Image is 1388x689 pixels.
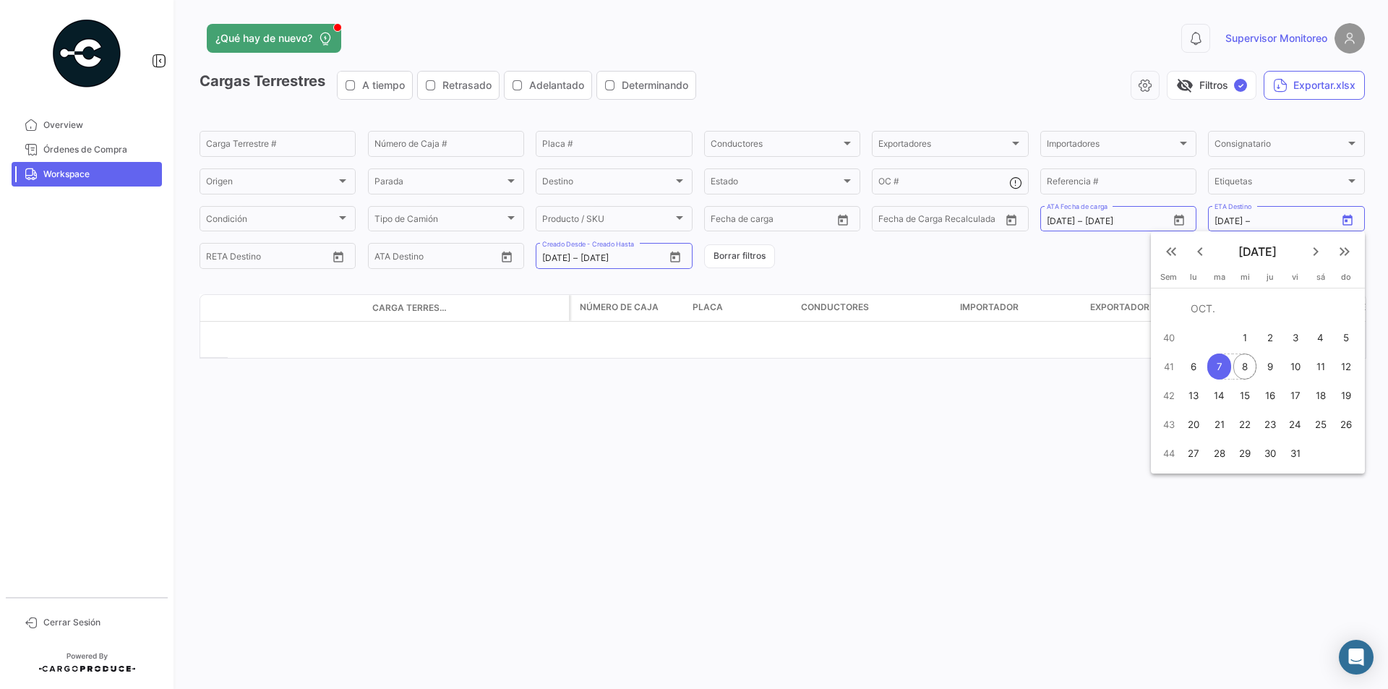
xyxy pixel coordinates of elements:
[1339,640,1374,675] div: Abrir Intercom Messenger
[1283,381,1308,410] button: 17 de octubre de 2025
[1190,272,1197,282] span: lu
[1259,382,1281,408] div: 16
[1162,243,1180,260] mat-icon: keyboard_double_arrow_left
[1181,410,1207,439] button: 20 de octubre de 2025
[1207,439,1233,468] button: 28 de octubre de 2025
[1241,272,1250,282] span: mi
[1333,381,1359,410] button: 19 de octubre de 2025
[1207,410,1233,439] button: 21 de octubre de 2025
[1181,439,1207,468] button: 27 de octubre de 2025
[1181,381,1207,410] button: 13 de octubre de 2025
[1335,411,1358,437] div: 26
[1233,354,1256,380] div: 8
[1307,243,1324,260] mat-icon: keyboard_arrow_right
[1258,439,1283,468] button: 30 de octubre de 2025
[1284,440,1306,466] div: 31
[1259,325,1281,351] div: 2
[1191,243,1209,260] mat-icon: keyboard_arrow_left
[1309,382,1332,408] div: 18
[1308,323,1333,352] button: 4 de octubre de 2025
[1214,244,1301,259] span: [DATE]
[1258,323,1283,352] button: 2 de octubre de 2025
[1335,354,1358,380] div: 12
[1207,382,1230,408] div: 14
[1232,381,1257,410] button: 15 de octubre de 2025
[1233,440,1256,466] div: 29
[1335,382,1358,408] div: 19
[1157,381,1181,410] td: 42
[1283,323,1308,352] button: 3 de octubre de 2025
[1284,325,1306,351] div: 3
[1233,382,1256,408] div: 15
[1316,272,1325,282] span: sá
[1258,381,1283,410] button: 16 de octubre de 2025
[1207,354,1230,380] div: 7
[1267,272,1274,282] span: ju
[1232,323,1257,352] button: 1 de octubre de 2025
[1207,352,1233,381] button: 7 de octubre de 2025
[1232,410,1257,439] button: 22 de octubre de 2025
[1284,382,1306,408] div: 17
[1308,410,1333,439] button: 25 de octubre de 2025
[1335,325,1358,351] div: 5
[1283,410,1308,439] button: 24 de octubre de 2025
[1232,439,1257,468] button: 29 de octubre de 2025
[1233,411,1256,437] div: 22
[1259,440,1281,466] div: 30
[1292,272,1298,282] span: vi
[1309,411,1332,437] div: 25
[1333,410,1359,439] button: 26 de octubre de 2025
[1309,354,1332,380] div: 11
[1183,411,1205,437] div: 20
[1183,440,1205,466] div: 27
[1336,243,1353,260] mat-icon: keyboard_double_arrow_right
[1283,352,1308,381] button: 10 de octubre de 2025
[1283,439,1308,468] button: 31 de octubre de 2025
[1157,323,1181,352] td: 40
[1157,272,1181,288] th: Sem
[1233,325,1256,351] div: 1
[1181,352,1207,381] button: 6 de octubre de 2025
[1284,411,1306,437] div: 24
[1258,410,1283,439] button: 23 de octubre de 2025
[1181,294,1359,323] td: OCT.
[1341,272,1351,282] span: do
[1183,382,1205,408] div: 13
[1284,354,1306,380] div: 10
[1308,381,1333,410] button: 18 de octubre de 2025
[1308,352,1333,381] button: 11 de octubre de 2025
[1309,325,1332,351] div: 4
[1259,354,1281,380] div: 9
[1157,352,1181,381] td: 41
[1214,272,1225,282] span: ma
[1232,352,1257,381] button: 8 de octubre de 2025
[1157,439,1181,468] td: 44
[1333,323,1359,352] button: 5 de octubre de 2025
[1157,410,1181,439] td: 43
[1333,352,1359,381] button: 12 de octubre de 2025
[1207,440,1230,466] div: 28
[1259,411,1281,437] div: 23
[1207,411,1230,437] div: 21
[1183,354,1205,380] div: 6
[1258,352,1283,381] button: 9 de octubre de 2025
[1207,381,1233,410] button: 14 de octubre de 2025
